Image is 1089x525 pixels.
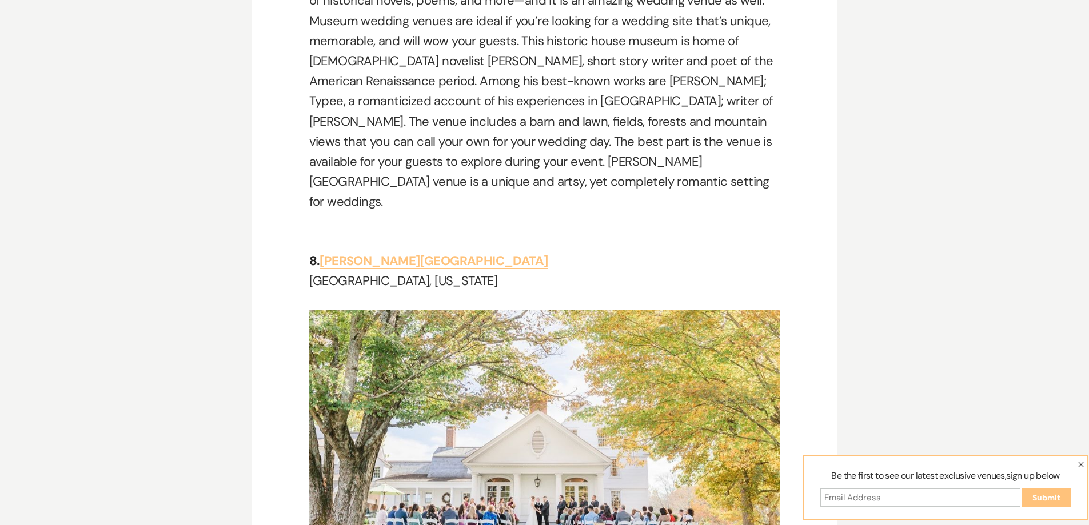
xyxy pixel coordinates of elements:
p: [GEOGRAPHIC_DATA], [US_STATE] [309,251,780,291]
input: Submit [1022,488,1071,507]
label: Be the first to see our latest exclusive venues, [811,469,1080,488]
span: sign up below [1006,470,1059,482]
a: [PERSON_NAME][GEOGRAPHIC_DATA] [320,253,548,269]
input: Email Address [820,488,1020,507]
strong: 8. [309,253,548,269]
